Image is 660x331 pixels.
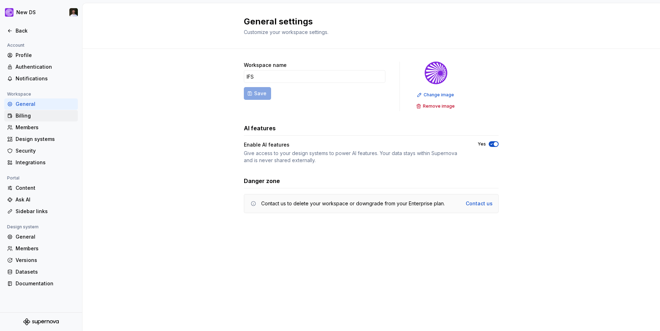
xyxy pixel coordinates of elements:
a: Ask AI [4,194,78,205]
span: Change image [424,92,454,98]
a: Members [4,243,78,254]
div: Documentation [16,280,75,287]
div: Profile [16,52,75,59]
div: Billing [16,112,75,119]
div: Integrations [16,159,75,166]
h3: Danger zone [244,177,280,185]
div: Account [4,41,27,50]
a: Back [4,25,78,36]
a: Notifications [4,73,78,84]
a: Integrations [4,157,78,168]
a: Versions [4,255,78,266]
div: Members [16,245,75,252]
span: Remove image [423,103,455,109]
a: Members [4,122,78,133]
a: Design systems [4,133,78,145]
div: Content [16,184,75,192]
span: Customize your workspace settings. [244,29,328,35]
a: Profile [4,50,78,61]
a: Content [4,182,78,194]
div: Contact us to delete your workspace or downgrade from your Enterprise plan. [261,200,445,207]
h2: General settings [244,16,490,27]
a: Authentication [4,61,78,73]
div: Security [16,147,75,154]
div: Portal [4,174,22,182]
button: Change image [415,90,457,100]
a: General [4,98,78,110]
a: Datasets [4,266,78,278]
div: Workspace [4,90,34,98]
a: General [4,231,78,242]
a: Security [4,145,78,156]
div: Sidebar links [16,208,75,215]
img: ea0f8e8f-8665-44dd-b89f-33495d2eb5f1.png [425,62,447,84]
label: Workspace name [244,62,287,69]
button: Remove image [414,101,458,111]
a: Sidebar links [4,206,78,217]
img: ea0f8e8f-8665-44dd-b89f-33495d2eb5f1.png [5,8,13,17]
div: Members [16,124,75,131]
div: Datasets [16,268,75,275]
h3: AI features [244,124,276,132]
div: Ask AI [16,196,75,203]
svg: Supernova Logo [23,318,59,325]
div: General [16,101,75,108]
div: Versions [16,257,75,264]
div: Notifications [16,75,75,82]
div: Enable AI features [244,141,289,148]
div: Authentication [16,63,75,70]
img: Tomas [69,8,78,17]
div: New DS [16,9,36,16]
a: Documentation [4,278,78,289]
div: Give access to your design systems to power AI features. Your data stays within Supernova and is ... [244,150,465,164]
div: Design system [4,223,41,231]
div: Design systems [16,136,75,143]
div: General [16,233,75,240]
label: Yes [478,141,486,147]
a: Billing [4,110,78,121]
button: New DSTomas [1,5,81,20]
div: Back [16,27,75,34]
a: Contact us [466,200,493,207]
